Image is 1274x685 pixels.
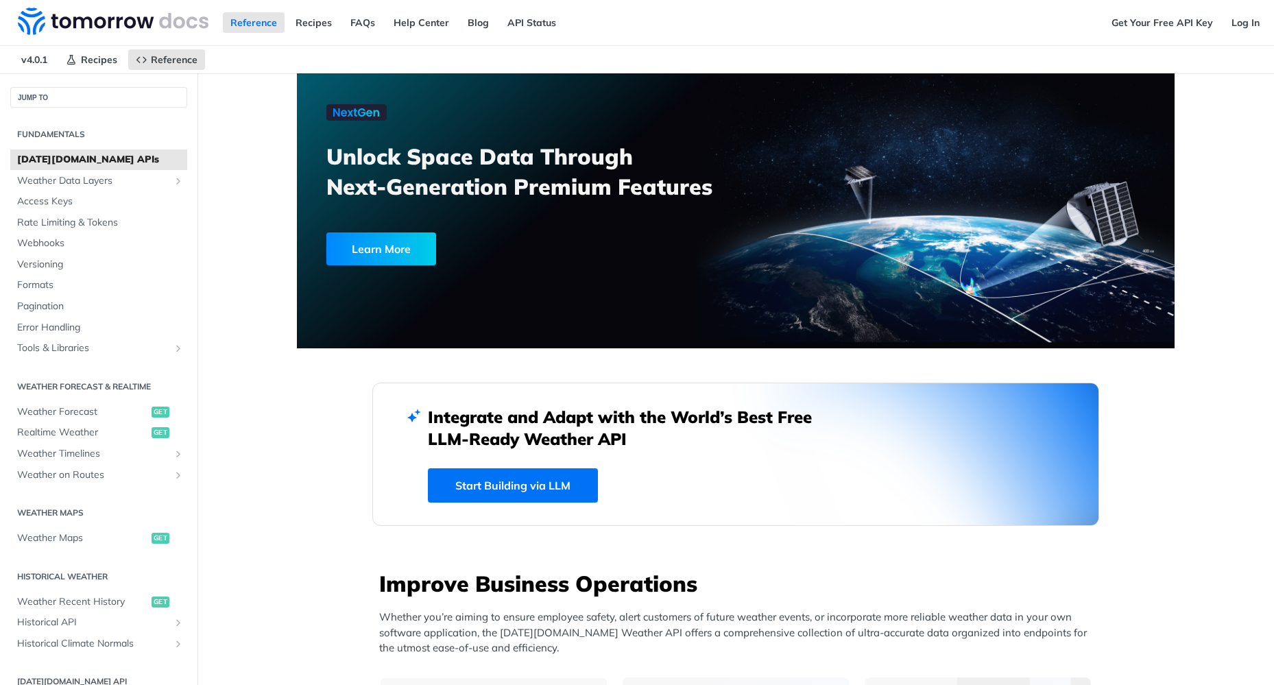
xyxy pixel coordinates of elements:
[152,427,169,438] span: get
[428,468,598,503] a: Start Building via LLM
[173,343,184,354] button: Show subpages for Tools & Libraries
[428,406,832,450] h2: Integrate and Adapt with the World’s Best Free LLM-Ready Weather API
[173,638,184,649] button: Show subpages for Historical Climate Normals
[326,104,387,121] img: NextGen
[343,12,383,33] a: FAQs
[10,422,187,443] a: Realtime Weatherget
[10,171,187,191] a: Weather Data LayersShow subpages for Weather Data Layers
[288,12,339,33] a: Recipes
[10,338,187,359] a: Tools & LibrariesShow subpages for Tools & Libraries
[152,597,169,608] span: get
[18,8,208,35] img: Tomorrow.io Weather API Docs
[326,232,436,265] div: Learn More
[10,634,187,654] a: Historical Climate NormalsShow subpages for Historical Climate Normals
[17,616,169,629] span: Historical API
[152,407,169,418] span: get
[17,637,169,651] span: Historical Climate Normals
[10,254,187,275] a: Versioning
[17,468,169,482] span: Weather on Routes
[152,533,169,544] span: get
[17,426,148,440] span: Realtime Weather
[10,592,187,612] a: Weather Recent Historyget
[10,507,187,519] h2: Weather Maps
[17,405,148,419] span: Weather Forecast
[17,258,184,272] span: Versioning
[10,444,187,464] a: Weather TimelinesShow subpages for Weather Timelines
[173,176,184,187] button: Show subpages for Weather Data Layers
[17,153,184,167] span: [DATE][DOMAIN_NAME] APIs
[10,191,187,212] a: Access Keys
[17,195,184,208] span: Access Keys
[17,341,169,355] span: Tools & Libraries
[173,470,184,481] button: Show subpages for Weather on Routes
[128,49,205,70] a: Reference
[81,53,117,66] span: Recipes
[17,447,169,461] span: Weather Timelines
[10,528,187,549] a: Weather Mapsget
[223,12,285,33] a: Reference
[17,321,184,335] span: Error Handling
[386,12,457,33] a: Help Center
[326,141,751,202] h3: Unlock Space Data Through Next-Generation Premium Features
[17,278,184,292] span: Formats
[1224,12,1267,33] a: Log In
[17,531,148,545] span: Weather Maps
[17,174,169,188] span: Weather Data Layers
[10,213,187,233] a: Rate Limiting & Tokens
[17,595,148,609] span: Weather Recent History
[1104,12,1221,33] a: Get Your Free API Key
[10,296,187,317] a: Pagination
[14,49,55,70] span: v4.0.1
[379,610,1099,656] p: Whether you’re aiming to ensure employee safety, alert customers of future weather events, or inc...
[17,300,184,313] span: Pagination
[173,448,184,459] button: Show subpages for Weather Timelines
[10,149,187,170] a: [DATE][DOMAIN_NAME] APIs
[460,12,496,33] a: Blog
[17,216,184,230] span: Rate Limiting & Tokens
[173,617,184,628] button: Show subpages for Historical API
[10,87,187,108] button: JUMP TO
[326,232,666,265] a: Learn More
[58,49,125,70] a: Recipes
[379,568,1099,599] h3: Improve Business Operations
[10,570,187,583] h2: Historical Weather
[500,12,564,33] a: API Status
[10,465,187,485] a: Weather on RoutesShow subpages for Weather on Routes
[10,612,187,633] a: Historical APIShow subpages for Historical API
[10,381,187,393] h2: Weather Forecast & realtime
[151,53,197,66] span: Reference
[10,233,187,254] a: Webhooks
[10,128,187,141] h2: Fundamentals
[17,237,184,250] span: Webhooks
[10,402,187,422] a: Weather Forecastget
[10,275,187,296] a: Formats
[10,317,187,338] a: Error Handling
